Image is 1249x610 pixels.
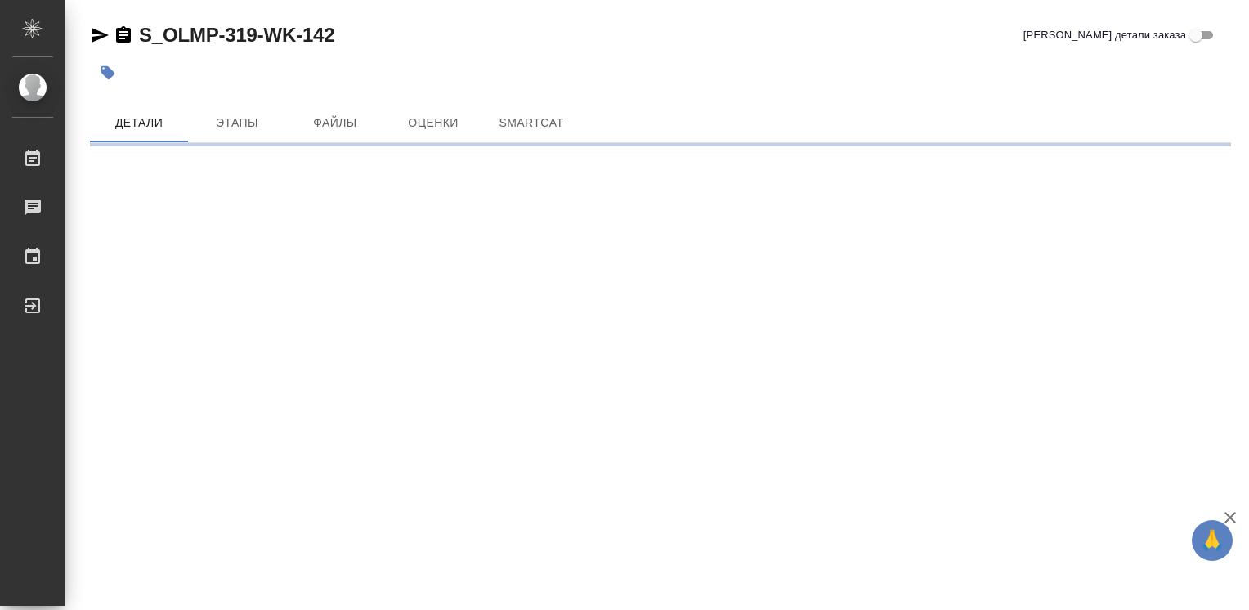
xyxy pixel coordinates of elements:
span: [PERSON_NAME] детали заказа [1023,27,1186,43]
span: Детали [100,113,178,133]
span: Оценки [394,113,472,133]
button: Добавить тэг [90,55,126,91]
button: Скопировать ссылку [114,25,133,45]
button: 🙏 [1192,520,1233,561]
span: Файлы [296,113,374,133]
span: 🙏 [1198,523,1226,558]
span: Этапы [198,113,276,133]
span: SmartCat [492,113,571,133]
a: S_OLMP-319-WK-142 [139,24,334,46]
button: Скопировать ссылку для ЯМессенджера [90,25,110,45]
